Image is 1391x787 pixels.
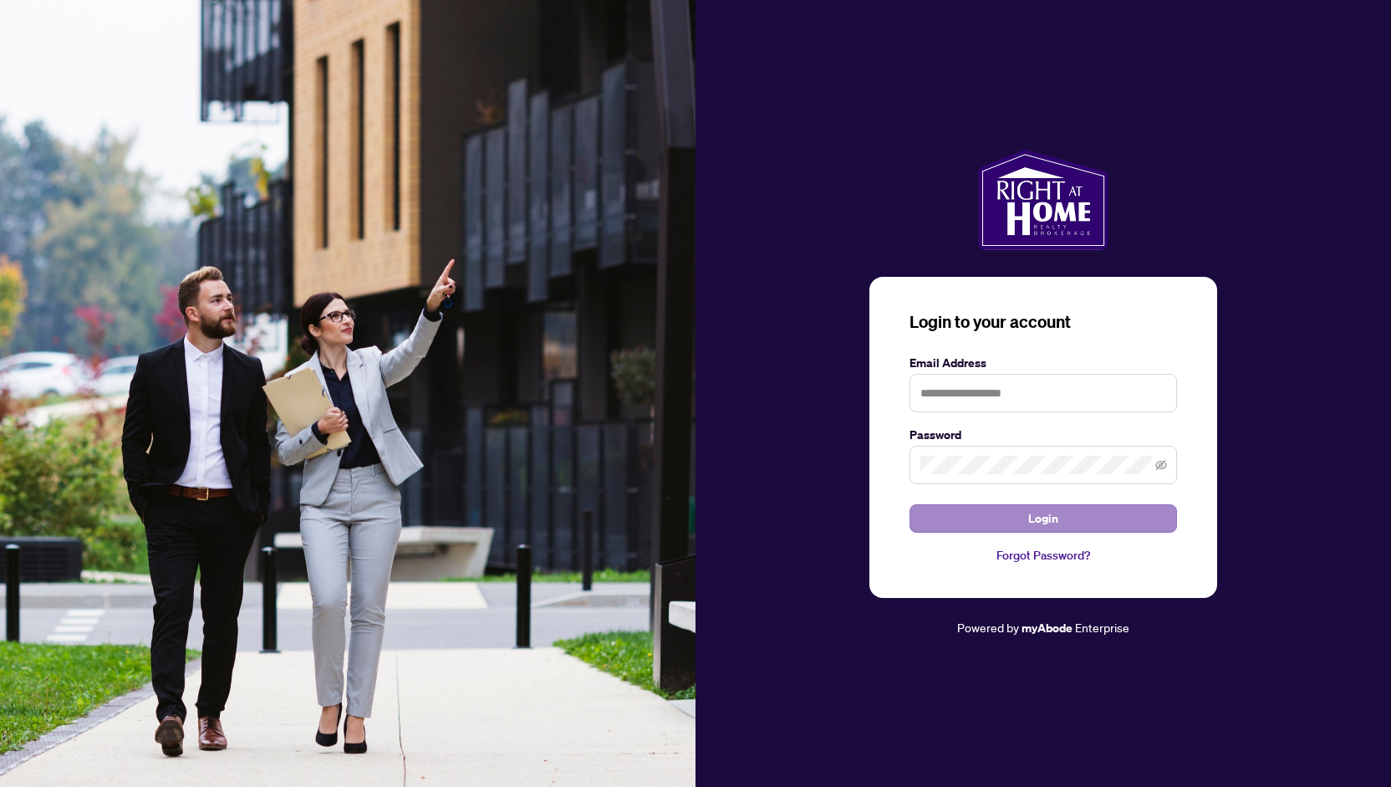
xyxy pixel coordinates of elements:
button: Login [909,504,1177,533]
a: Forgot Password? [909,546,1177,565]
h3: Login to your account [909,310,1177,334]
label: Email Address [909,354,1177,372]
span: Powered by [957,620,1019,635]
span: Login [1028,505,1058,532]
label: Password [909,426,1177,444]
span: eye-invisible [1155,459,1167,471]
span: Enterprise [1075,620,1129,635]
a: myAbode [1022,619,1073,637]
img: ma-logo [978,150,1108,250]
